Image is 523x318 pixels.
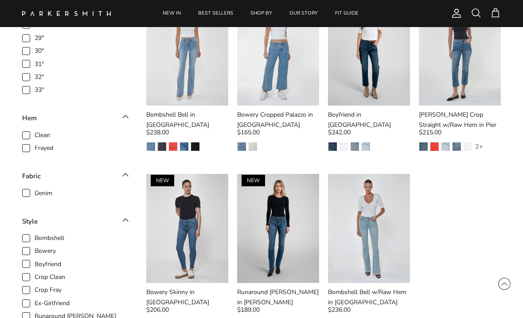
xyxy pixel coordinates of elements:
[146,287,228,307] div: Bowery Skinny in [GEOGRAPHIC_DATA]
[158,142,166,151] img: Point Break
[146,128,169,137] span: $238.00
[22,215,129,233] toggle-target: Style
[237,110,319,151] a: Bowery Cropped Palazzo in [GEOGRAPHIC_DATA] $165.00 AnchorBlanc
[474,142,496,151] a: 2+
[35,73,44,82] span: 32"
[169,142,177,151] img: Watermelon
[328,305,351,315] span: $236.00
[328,110,410,151] a: Boyfriend in [GEOGRAPHIC_DATA] $242.00 RedfordEternal White DestroySurf RiderCoronado Destroy
[22,171,41,181] div: Fabric
[328,128,351,137] span: $242.00
[237,128,260,137] span: $165.00
[448,8,462,19] a: Account
[340,142,348,151] img: Eternal White Destroy
[35,247,56,255] span: Bowery
[168,142,178,151] a: Watermelon
[419,110,501,151] a: [PERSON_NAME] Crop Straight w/Raw Hem in Pier $215.00 PierWatermelonCoronadoSurf RiderEternal Whi...
[146,110,228,151] a: Bombshell Bell in [GEOGRAPHIC_DATA] $238.00 LagunaPoint BreakWatermelonVeniceStallion
[475,142,483,151] div: 2+
[361,142,371,151] a: Coronado Destroy
[35,144,53,153] span: Frayed
[146,305,169,315] span: $206.00
[430,142,439,151] img: Watermelon
[328,287,410,307] div: Bombshell Bell w/Raw Hem in [GEOGRAPHIC_DATA]
[35,260,61,269] span: Boyfriend
[237,287,319,307] div: Runaround [PERSON_NAME] in [PERSON_NAME]
[453,142,461,151] img: Surf Rider
[237,110,319,130] div: Bowery Cropped Palazzo in [GEOGRAPHIC_DATA]
[35,34,44,43] span: 29"
[35,299,70,308] span: Ex-Girlfriend
[249,142,257,151] img: Blanc
[419,110,501,130] div: [PERSON_NAME] Crop Straight w/Raw Hem in Pier
[464,142,472,151] img: Eternal White
[22,113,37,123] div: Hem
[180,142,188,151] img: Venice
[498,277,511,291] svg: Scroll to Top
[191,142,199,151] img: Stallion
[248,142,258,151] a: Blanc
[22,11,111,16] img: Parker Smith
[35,60,44,69] span: 31"
[35,86,44,94] span: 33"
[146,110,228,130] div: Bombshell Bell in [GEOGRAPHIC_DATA]
[35,273,65,282] span: Crop Clean
[22,111,129,130] toggle-target: Hem
[237,305,260,315] span: $189.00
[35,189,52,198] span: Denim
[35,286,62,294] span: Crop Fray
[180,142,189,151] a: Venice
[35,234,64,243] span: Bombshell
[328,110,410,130] div: Boyfriend in [GEOGRAPHIC_DATA]
[147,142,155,151] img: Laguna
[419,128,441,137] span: $215.00
[22,216,38,227] div: Style
[191,142,200,151] a: Stallion
[157,142,167,151] a: Point Break
[362,142,370,151] img: Coronado Destroy
[328,142,337,151] img: Redford
[238,142,246,151] img: Anchor
[35,131,50,140] span: Clean
[35,47,44,55] span: 30"
[351,142,359,151] img: Surf Rider
[146,142,156,151] a: Laguna
[441,142,450,151] img: Coronado
[419,142,428,151] img: Pier
[22,169,129,188] toggle-target: Fabric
